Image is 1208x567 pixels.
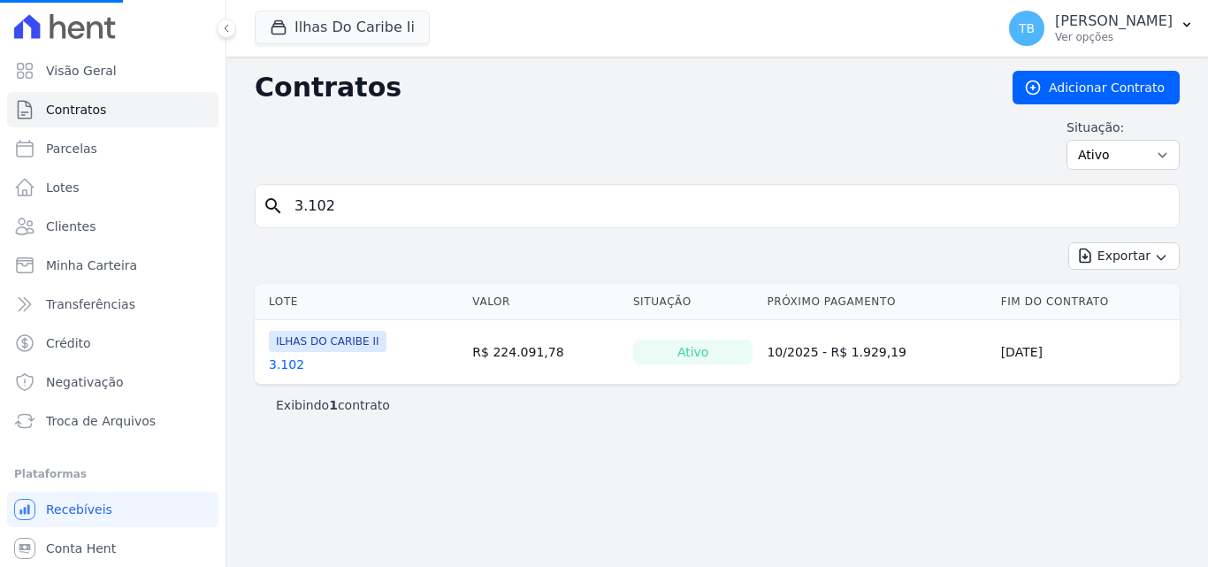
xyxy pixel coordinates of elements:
span: Parcelas [46,140,97,157]
th: Valor [465,284,626,320]
span: ILHAS DO CARIBE II [269,331,386,352]
td: [DATE] [994,320,1180,385]
td: R$ 224.091,78 [465,320,626,385]
a: Adicionar Contrato [1013,71,1180,104]
span: Crédito [46,334,91,352]
p: Ver opções [1055,30,1173,44]
a: 3.102 [269,356,304,373]
span: Minha Carteira [46,257,137,274]
input: Buscar por nome do lote [284,188,1172,224]
p: Exibindo contrato [276,396,390,414]
span: TB [1019,22,1035,34]
a: Lotes [7,170,218,205]
a: Recebíveis [7,492,218,527]
span: Conta Hent [46,540,116,557]
a: Minha Carteira [7,248,218,283]
span: Lotes [46,179,80,196]
span: Recebíveis [46,501,112,518]
button: TB [PERSON_NAME] Ver opções [995,4,1208,53]
label: Situação: [1067,119,1180,136]
a: Negativação [7,364,218,400]
button: Exportar [1068,242,1180,270]
a: Clientes [7,209,218,244]
th: Próximo Pagamento [760,284,993,320]
b: 1 [329,398,338,412]
th: Fim do Contrato [994,284,1180,320]
h2: Contratos [255,72,984,103]
a: Transferências [7,287,218,322]
div: Ativo [633,340,753,364]
span: Visão Geral [46,62,117,80]
a: Visão Geral [7,53,218,88]
span: Negativação [46,373,124,391]
a: 10/2025 - R$ 1.929,19 [767,345,906,359]
a: Conta Hent [7,531,218,566]
a: Troca de Arquivos [7,403,218,439]
span: Troca de Arquivos [46,412,156,430]
div: Plataformas [14,464,211,485]
span: Contratos [46,101,106,119]
button: Ilhas Do Caribe Ii [255,11,430,44]
span: Clientes [46,218,96,235]
p: [PERSON_NAME] [1055,12,1173,30]
i: search [263,195,284,217]
a: Contratos [7,92,218,127]
a: Crédito [7,326,218,361]
span: Transferências [46,295,135,313]
a: Parcelas [7,131,218,166]
th: Lote [255,284,465,320]
th: Situação [626,284,761,320]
